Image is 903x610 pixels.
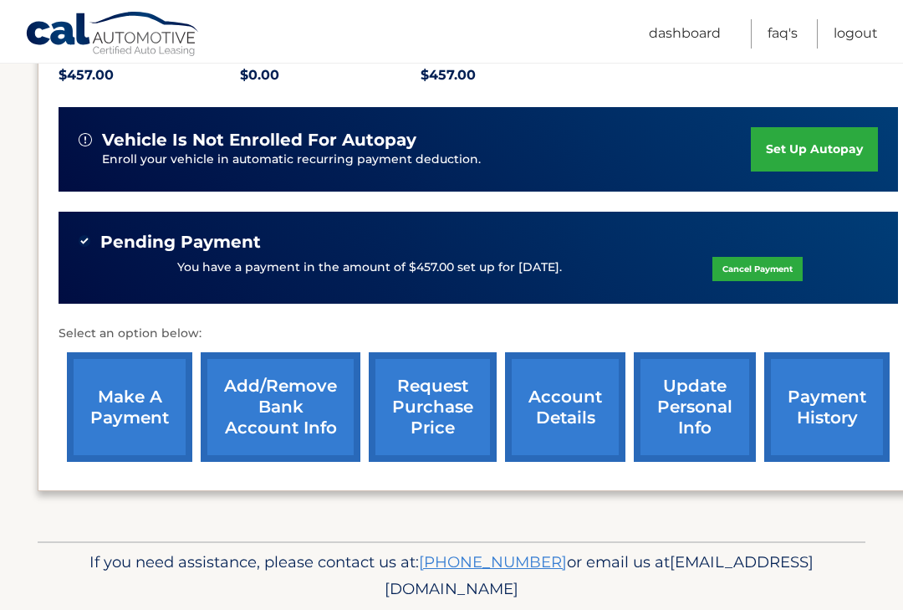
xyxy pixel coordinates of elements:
span: vehicle is not enrolled for autopay [102,130,416,151]
a: FAQ's [768,19,798,49]
a: Add/Remove bank account info [201,352,360,462]
a: [PHONE_NUMBER] [419,552,567,572]
img: alert-white.svg [79,133,92,146]
a: Cancel Payment [712,257,803,281]
span: Pending Payment [100,232,261,253]
a: request purchase price [369,352,497,462]
p: Enroll your vehicle in automatic recurring payment deduction. [102,151,751,169]
a: Logout [834,19,878,49]
a: update personal info [634,352,756,462]
a: make a payment [67,352,192,462]
p: $457.00 [59,64,240,87]
a: Dashboard [649,19,721,49]
p: If you need assistance, please contact us at: or email us at [63,549,840,602]
img: check-green.svg [79,235,90,247]
a: account details [505,352,625,462]
p: You have a payment in the amount of $457.00 set up for [DATE]. [177,259,562,277]
a: payment history [764,352,890,462]
span: [EMAIL_ADDRESS][DOMAIN_NAME] [385,552,814,598]
p: $0.00 [240,64,421,87]
p: $457.00 [421,64,602,87]
a: set up autopay [751,127,878,172]
a: Cal Automotive [25,11,201,59]
p: Select an option below: [59,324,898,344]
